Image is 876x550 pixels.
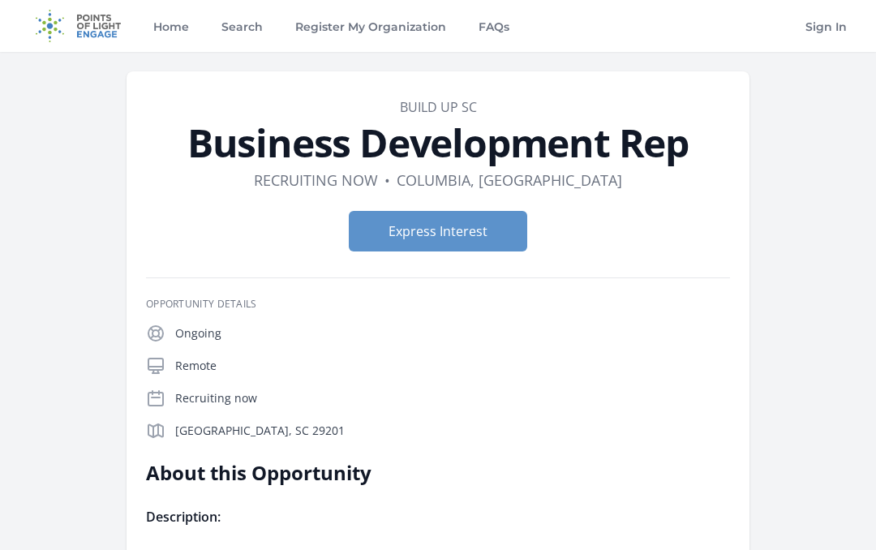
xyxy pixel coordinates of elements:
[349,211,527,251] button: Express Interest
[175,423,730,439] p: [GEOGRAPHIC_DATA], SC 29201
[254,169,378,191] dd: Recruiting now
[397,169,622,191] dd: Columbia, [GEOGRAPHIC_DATA]
[400,98,477,116] a: BUILD UP SC
[175,358,730,374] p: Remote
[146,298,730,311] h3: Opportunity Details
[146,508,221,526] strong: Description:
[146,460,620,486] h2: About this Opportunity
[175,325,730,342] p: Ongoing
[146,123,730,162] h1: Business Development Rep
[175,390,730,406] p: Recruiting now
[384,169,390,191] div: •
